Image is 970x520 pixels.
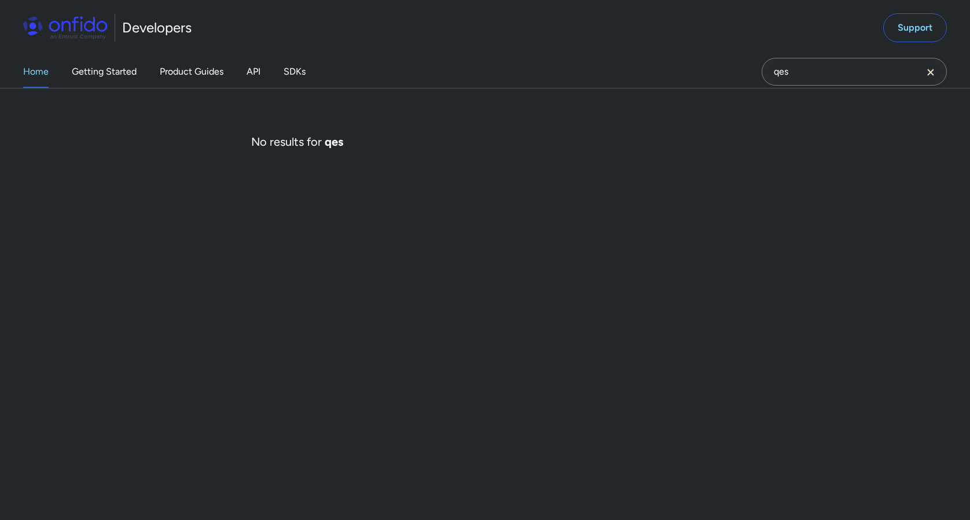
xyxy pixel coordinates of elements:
img: Onfido Logo [23,16,108,39]
span: No results for [251,135,343,149]
svg: Clear search field button [924,65,938,79]
a: SDKs [284,56,306,88]
b: qes [322,135,343,149]
a: Getting Started [72,56,137,88]
a: Home [23,56,49,88]
input: Onfido search input field [762,58,947,86]
h1: Developers [122,19,192,37]
a: Support [883,13,947,42]
a: API [247,56,260,88]
a: Product Guides [160,56,223,88]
